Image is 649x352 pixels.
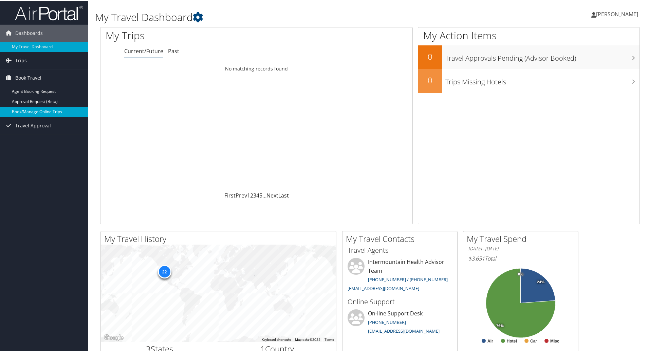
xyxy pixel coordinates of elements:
text: Car [530,338,537,343]
tspan: 24% [537,279,544,284]
button: Keyboard shortcuts [262,337,291,341]
span: Trips [15,51,27,68]
h1: My Trips [106,28,277,42]
li: On-line Support Desk [344,309,456,336]
h2: My Travel Spend [467,232,578,244]
span: Map data ©2025 [295,337,320,341]
h1: My Travel Dashboard [95,9,462,24]
a: Current/Future [124,47,163,54]
h3: Trips Missing Hotels [445,73,639,86]
a: [PHONE_NUMBER] / [PHONE_NUMBER] [368,276,448,282]
td: No matching records found [100,62,412,74]
h6: Total [468,254,573,262]
a: Open this area in Google Maps (opens a new window) [103,333,125,341]
a: 2 [250,191,253,199]
span: $3,651 [468,254,485,262]
text: Misc [550,338,559,343]
a: 4 [256,191,259,199]
a: [PERSON_NAME] [591,3,645,24]
a: [EMAIL_ADDRESS][DOMAIN_NAME] [368,327,440,333]
img: airportal-logo.png [15,4,83,20]
h3: Travel Agents [348,245,452,254]
span: … [262,191,266,199]
div: 22 [157,264,171,278]
h6: [DATE] - [DATE] [468,245,573,251]
h2: 0 [418,74,442,85]
img: Google [103,333,125,341]
span: [PERSON_NAME] [596,10,638,17]
a: [PHONE_NUMBER] [368,318,406,325]
a: Terms (opens in new tab) [324,337,334,341]
a: First [224,191,236,199]
h3: Online Support [348,296,452,306]
a: 3 [253,191,256,199]
a: Prev [236,191,247,199]
a: 0Trips Missing Hotels [418,68,639,92]
h2: My Travel Contacts [346,232,457,244]
tspan: 76% [496,323,504,327]
h2: 0 [418,50,442,62]
text: Air [487,338,493,343]
h3: Travel Approvals Pending (Advisor Booked) [445,49,639,62]
a: Last [278,191,289,199]
a: Next [266,191,278,199]
tspan: 0% [518,272,523,276]
h2: My Travel History [104,232,336,244]
a: 1 [247,191,250,199]
text: Hotel [507,338,517,343]
li: Intermountain Health Advisor Team [344,257,456,293]
a: 5 [259,191,262,199]
a: 0Travel Approvals Pending (Advisor Booked) [418,45,639,68]
span: Book Travel [15,69,41,86]
a: Past [168,47,179,54]
a: [EMAIL_ADDRESS][DOMAIN_NAME] [348,285,419,291]
span: Travel Approval [15,117,51,133]
span: Dashboards [15,24,43,41]
h1: My Action Items [418,28,639,42]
